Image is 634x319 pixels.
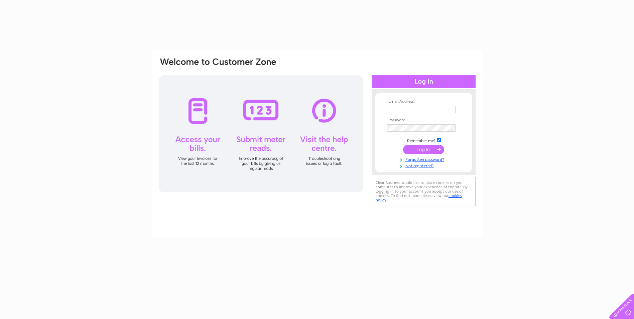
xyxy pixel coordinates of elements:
[372,177,476,206] div: Clear Business would like to place cookies on your computer to improve your experience of the sit...
[376,193,462,202] a: cookies policy
[385,99,463,104] th: Email Address:
[387,162,463,169] a: Not registered?
[385,118,463,123] th: Password:
[387,156,463,162] a: Forgotten password?
[385,137,463,143] td: Remember me?
[403,145,444,154] input: Submit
